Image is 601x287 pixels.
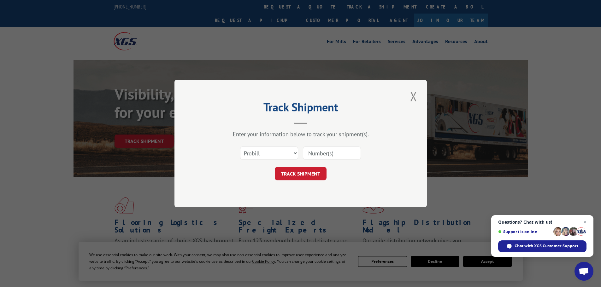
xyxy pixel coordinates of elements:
[574,262,593,281] a: Open chat
[275,167,327,180] button: TRACK SHIPMENT
[303,146,361,160] input: Number(s)
[498,220,586,225] span: Questions? Chat with us!
[498,240,586,252] span: Chat with XGS Customer Support
[206,130,395,138] div: Enter your information below to track your shipment(s).
[515,243,578,249] span: Chat with XGS Customer Support
[498,229,551,234] span: Support is online
[206,103,395,115] h2: Track Shipment
[408,88,419,105] button: Close modal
